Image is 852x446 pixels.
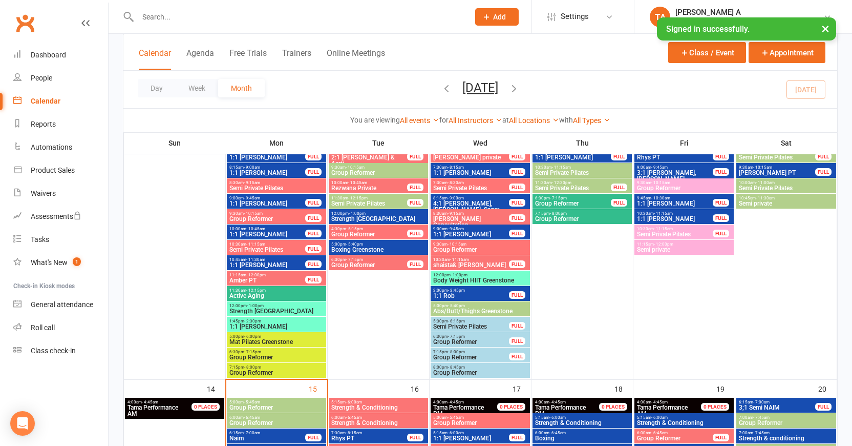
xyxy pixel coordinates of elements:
span: - 9:00am [244,165,260,170]
a: All Instructors [449,116,502,125]
th: Sat [735,132,837,154]
span: Group Reformer [229,420,324,426]
span: 1:45pm [229,319,324,323]
span: - 12:30pm [552,180,571,185]
a: Tasks [13,228,108,251]
a: General attendance kiosk mode [13,293,108,316]
span: Tama Performance [127,404,178,411]
span: - 10:45am [246,227,265,231]
span: - 6:00am [549,415,566,420]
div: Mission Possible Fitness [GEOGRAPHIC_DATA] [675,17,823,26]
span: Group Reformer [433,420,528,426]
span: 4:00am [636,400,713,404]
span: - 7:15pm [550,196,567,200]
div: [PERSON_NAME] A [675,8,823,17]
span: 8:00pm [433,365,528,370]
div: FULL [509,322,525,330]
span: 4:30pm [331,227,408,231]
span: 9:30am [738,165,816,170]
div: FULL [509,353,525,360]
button: Class / Event [668,42,746,63]
div: 17 [513,380,531,397]
div: Roll call [31,323,55,332]
span: - 11:30am [246,257,265,262]
div: FULL [407,199,423,207]
span: 1:1 [PERSON_NAME] [433,170,509,176]
span: 4:1 [PERSON_NAME], [PERSON_NAME], Sagar [433,200,509,213]
span: Group Reformer [331,231,408,237]
span: Semi Private Pilates [433,185,509,191]
div: FULL [815,403,832,411]
span: 2:1 [PERSON_NAME] & Aarti [331,154,408,167]
span: Group Reformer [535,200,611,207]
span: - 5:15pm [346,227,363,231]
div: FULL [305,214,322,222]
span: - 6:45am [346,415,362,420]
span: 11:30am [331,196,408,200]
span: Group Reformer [331,262,408,268]
span: 9:45am [636,196,713,200]
span: - 5:45am [244,400,260,404]
strong: You are viewing [350,116,400,124]
div: FULL [305,260,322,268]
span: - 8:45pm [448,365,465,370]
span: 5:00pm [433,303,528,308]
span: - 8:00pm [448,350,465,354]
span: 10:30am [535,165,630,170]
span: 3:1 [PERSON_NAME], [PERSON_NAME] [636,170,713,182]
span: - 12:00pm [654,242,673,247]
span: - 11:15am [654,211,673,216]
div: 15 [309,380,327,397]
span: 10:30am [433,257,509,262]
span: 7:30am [433,180,509,185]
span: 8:15am [433,196,509,200]
span: - 8:30am [448,180,464,185]
div: 19 [716,380,735,397]
a: Roll call [13,316,108,339]
span: 12:00pm [433,273,528,277]
div: Assessments [31,212,81,220]
span: - 9:15am [448,211,464,216]
span: 8:30am [229,180,324,185]
span: 1:1 [PERSON_NAME] [636,200,713,207]
span: 8:15am [229,165,306,170]
span: Semi Private Pilates [738,185,834,191]
span: - 7:15pm [448,334,465,339]
a: All Types [573,116,610,125]
div: FULL [509,230,525,237]
span: PM [535,404,611,417]
span: - 6:00am [651,415,668,420]
span: Group Reformer [433,247,528,253]
span: 1:1 [PERSON_NAME] [636,216,713,222]
button: Week [176,79,218,97]
span: - 8:15am [448,165,464,170]
span: AM [636,404,713,417]
span: 4:00am [127,400,204,404]
span: Strength & Conditioning [331,420,426,426]
span: - 11:30am [756,196,775,200]
span: Strength [GEOGRAPHIC_DATA] [229,308,324,314]
span: - 4:45am [448,400,464,404]
div: FULL [509,153,525,160]
span: - 9:45am [651,165,668,170]
button: Agenda [186,48,214,70]
span: Semi Private Pilates [636,231,713,237]
span: - 10:15am [651,180,670,185]
a: All events [400,116,439,125]
div: FULL [407,184,423,191]
span: 9:00am [636,165,713,170]
span: Group Reformer [433,370,528,376]
span: 1:1 [PERSON_NAME] [229,170,306,176]
span: 10:00am [229,227,306,231]
button: × [816,17,835,39]
div: FULL [713,153,729,160]
span: 3:00pm [433,288,509,293]
button: Trainers [282,48,311,70]
span: Group Reformer [229,354,324,360]
span: Signed in successfully. [666,24,750,34]
span: 10:30am [636,227,713,231]
span: 6:15am [738,400,816,404]
span: 10:30am [636,211,713,216]
span: Semi Private Pilates [229,247,306,253]
div: FULL [509,337,525,345]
